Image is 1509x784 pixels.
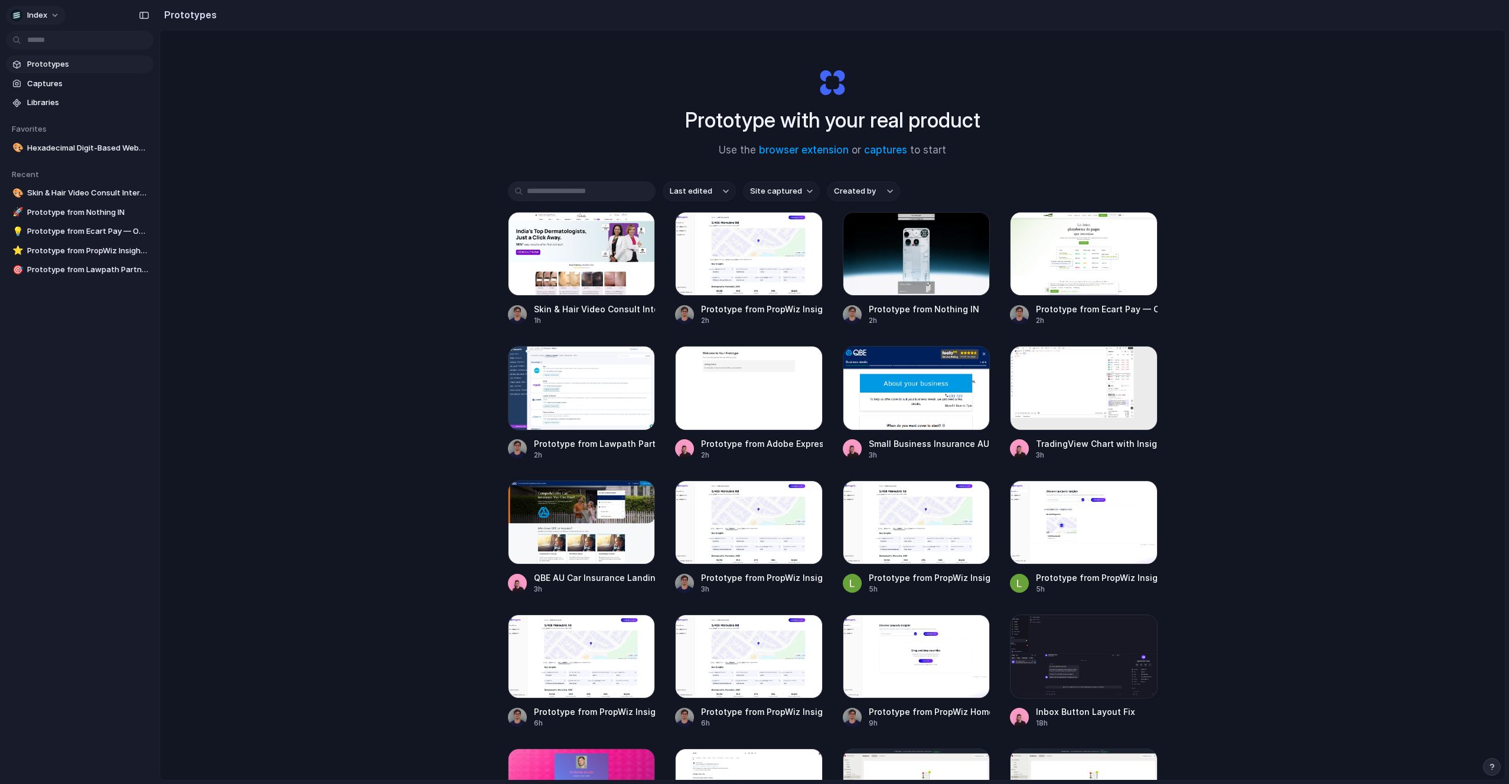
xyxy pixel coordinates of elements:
div: 2h [701,450,823,460]
a: 💡Prototype from Ecart Pay — Online Payment Platform [6,223,154,240]
div: 🎨 [12,187,21,200]
div: Small Business Insurance AU: Billing Details Section [869,437,990,450]
span: Site captured [750,185,802,197]
div: Prototype from PropWiz Insights Maroubra [701,571,823,584]
div: QBE AU Car Insurance Landing Page [534,571,656,584]
div: 3h [1036,450,1158,460]
span: Prototype from PropWiz Insights Maroubra [27,245,149,257]
div: 18h [1036,718,1135,729]
div: 2h [701,315,823,326]
span: Skin & Hair Video Consult Interface [27,187,149,199]
div: 2h [869,315,979,326]
span: Favorites [12,124,47,133]
button: 🎨 [11,187,22,199]
a: Prototype from PropWiz HomePrototype from PropWiz Home9h [843,615,990,729]
a: Prototype from Nothing INPrototype from Nothing IN2h [843,212,990,326]
span: Last edited [670,185,712,197]
span: Hexadecimal Digit-Based Website Demo [27,142,149,154]
div: 🎯 [12,263,21,277]
button: 🚀 [11,207,22,218]
div: 5h [869,584,990,594]
a: 🎯Prototype from Lawpath Partner Offers [6,261,154,279]
div: Skin & Hair Video Consult Interface [534,303,656,315]
button: Created by [827,181,900,201]
a: 🎨Hexadecimal Digit-Based Website Demo [6,139,154,157]
a: 🚀Prototype from Nothing IN [6,204,154,221]
a: Prototype from PropWiz Insights MaroubraPrototype from PropWiz Insights Maroubra2h [675,212,823,326]
span: Prototype from Lawpath Partner Offers [27,264,149,276]
a: TradingView Chart with Insights ModalTradingView Chart with Insights Modal3h [1010,346,1158,460]
a: Prototype from PropWiz InsightsPrototype from PropWiz Insights6h [675,615,823,729]
a: captures [864,144,907,156]
div: 🚀 [12,205,21,219]
div: 2h [534,450,656,460]
a: Prototype from PropWiz Insights Recent PropertiesPrototype from PropWiz Insights Recent Properties5h [1010,481,1158,594]
a: Inbox Button Layout FixInbox Button Layout Fix18h [1010,615,1158,729]
div: 3h [534,584,656,594]
div: Inbox Button Layout Fix [1036,705,1135,718]
a: Prototypes [6,55,154,73]
button: ⭐ [11,245,22,257]
div: Prototype from PropWiz Home [869,705,990,718]
a: ⭐Prototype from PropWiz Insights Maroubra [6,242,154,260]
div: 🎨 [12,141,21,155]
div: ⭐ [12,244,21,257]
div: 6h [701,718,823,729]
span: Recent [12,169,39,179]
div: Prototype from Nothing IN [869,303,979,315]
a: Small Business Insurance AU: Billing Details SectionSmall Business Insurance AU: Billing Details ... [843,346,990,460]
button: 🎨 [11,142,22,154]
span: Created by [834,185,876,197]
div: Prototype from PropWiz Insights Maroubra [534,705,656,718]
button: Site captured [743,181,820,201]
div: 3h [701,584,823,594]
a: Skin & Hair Video Consult InterfaceSkin & Hair Video Consult Interface1h [508,212,656,326]
span: Index [27,9,47,21]
a: Libraries [6,94,154,112]
span: Prototype from Nothing IN [27,207,149,218]
a: Prototype from Lawpath Partner OffersPrototype from Lawpath Partner Offers2h [508,346,656,460]
div: 💡 [12,225,21,239]
span: Prototypes [27,58,149,70]
div: Prototype from Adobe Express [701,437,823,450]
div: TradingView Chart with Insights Modal [1036,437,1158,450]
div: Prototype from PropWiz Insights Maroubra [869,571,990,584]
div: Prototype from PropWiz Insights Maroubra [701,303,823,315]
h1: Prototype with your real product [685,104,980,136]
button: 🎯 [11,264,22,276]
button: Last edited [663,181,736,201]
span: Libraries [27,97,149,109]
a: browser extension [759,144,849,156]
span: Use the or to start [719,143,946,158]
div: Prototype from Lawpath Partner Offers [534,437,656,450]
a: Prototype from Adobe ExpressPrototype from Adobe Express2h [675,346,823,460]
h2: Prototypes [159,8,217,22]
div: 2h [1036,315,1158,326]
div: Prototype from PropWiz Insights Recent Properties [1036,571,1158,584]
button: 💡 [11,226,22,237]
div: 3h [869,450,990,460]
div: 9h [869,718,990,729]
a: QBE AU Car Insurance Landing PageQBE AU Car Insurance Landing Page3h [508,481,656,594]
a: Prototype from PropWiz Insights MaroubraPrototype from PropWiz Insights Maroubra3h [675,481,823,594]
a: 🎨Skin & Hair Video Consult Interface [6,184,154,202]
div: 6h [534,718,656,729]
span: Prototype from Ecart Pay — Online Payment Platform [27,226,149,237]
div: Prototype from PropWiz Insights [701,705,823,718]
a: Prototype from Ecart Pay — Online Payment PlatformPrototype from Ecart Pay — Online Payment Platf... [1010,212,1158,326]
div: Prototype from Ecart Pay — Online Payment Platform [1036,303,1158,315]
div: 1h [534,315,656,326]
a: Prototype from PropWiz Insights MaroubraPrototype from PropWiz Insights Maroubra6h [508,615,656,729]
a: Captures [6,75,154,93]
div: 5h [1036,584,1158,594]
span: Captures [27,78,149,90]
a: Prototype from PropWiz Insights MaroubraPrototype from PropWiz Insights Maroubra5h [843,481,990,594]
button: Index [6,6,66,25]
